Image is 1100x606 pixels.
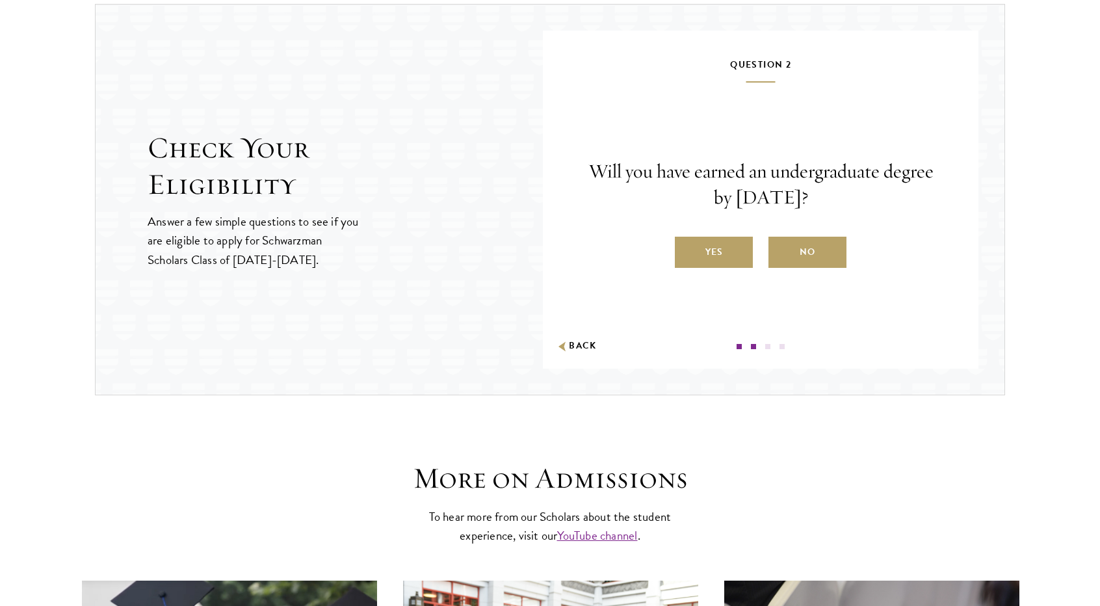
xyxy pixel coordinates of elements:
[675,237,753,268] label: Yes
[768,237,846,268] label: No
[557,526,638,545] a: YouTube channel
[582,159,939,211] p: Will you have earned an undergraduate degree by [DATE]?
[148,130,543,203] h2: Check Your Eligibility
[556,339,597,353] button: Back
[348,460,752,497] h3: More on Admissions
[423,507,677,545] p: To hear more from our Scholars about the student experience, visit our .
[148,212,360,269] p: Answer a few simple questions to see if you are eligible to apply for Schwarzman Scholars Class o...
[582,57,939,83] h5: Question 2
